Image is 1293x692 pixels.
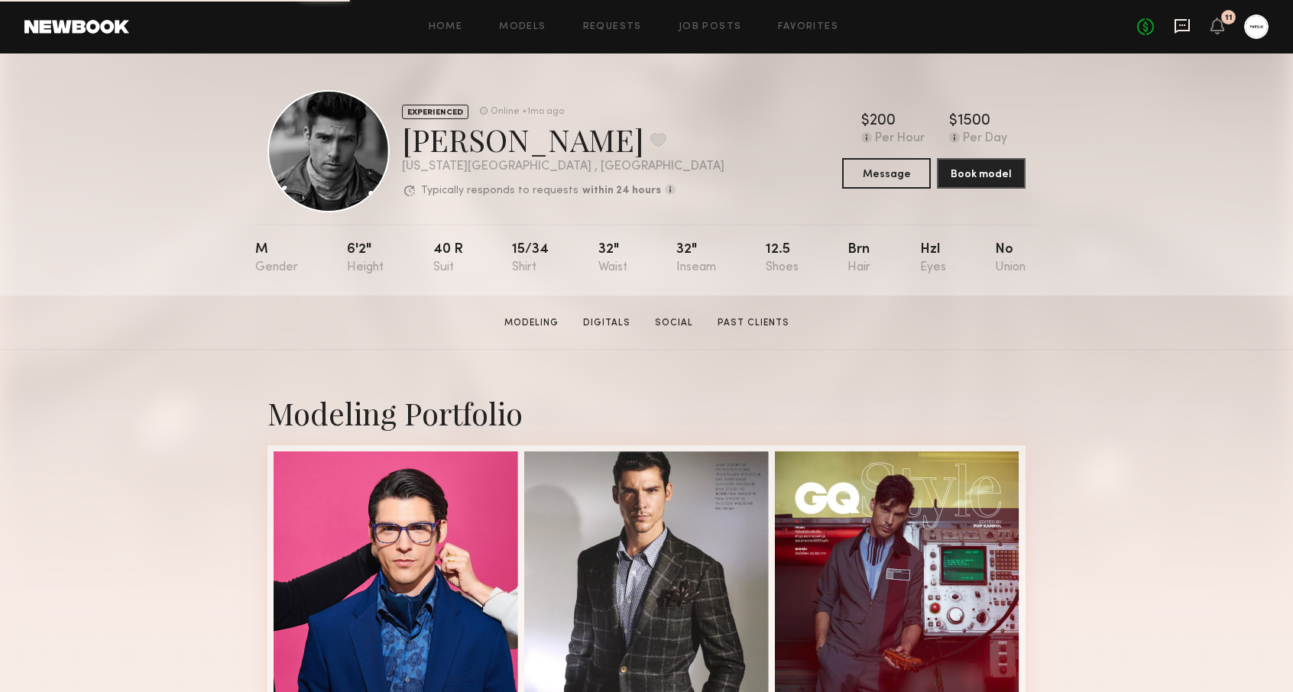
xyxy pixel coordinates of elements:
[582,186,661,196] b: within 24 hours
[598,243,627,274] div: 32"
[429,22,463,32] a: Home
[577,316,637,330] a: Digitals
[498,316,565,330] a: Modeling
[512,243,549,274] div: 15/34
[842,158,931,189] button: Message
[847,243,870,274] div: Brn
[958,114,990,129] div: 1500
[402,160,724,173] div: [US_STATE][GEOGRAPHIC_DATA] , [GEOGRAPHIC_DATA]
[711,316,796,330] a: Past Clients
[1225,14,1233,22] div: 11
[402,105,468,119] div: EXPERIENCED
[963,132,1007,146] div: Per Day
[421,186,578,196] p: Typically responds to requests
[676,243,716,274] div: 32"
[267,393,1026,433] div: Modeling Portfolio
[778,22,838,32] a: Favorites
[491,107,564,117] div: Online +1mo ago
[861,114,870,129] div: $
[433,243,463,274] div: 40 r
[870,114,896,129] div: 200
[995,243,1026,274] div: No
[499,22,546,32] a: Models
[679,22,742,32] a: Job Posts
[255,243,298,274] div: M
[583,22,642,32] a: Requests
[347,243,384,274] div: 6'2"
[402,119,724,160] div: [PERSON_NAME]
[949,114,958,129] div: $
[649,316,699,330] a: Social
[875,132,925,146] div: Per Hour
[766,243,799,274] div: 12.5
[937,158,1026,189] button: Book model
[920,243,946,274] div: Hzl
